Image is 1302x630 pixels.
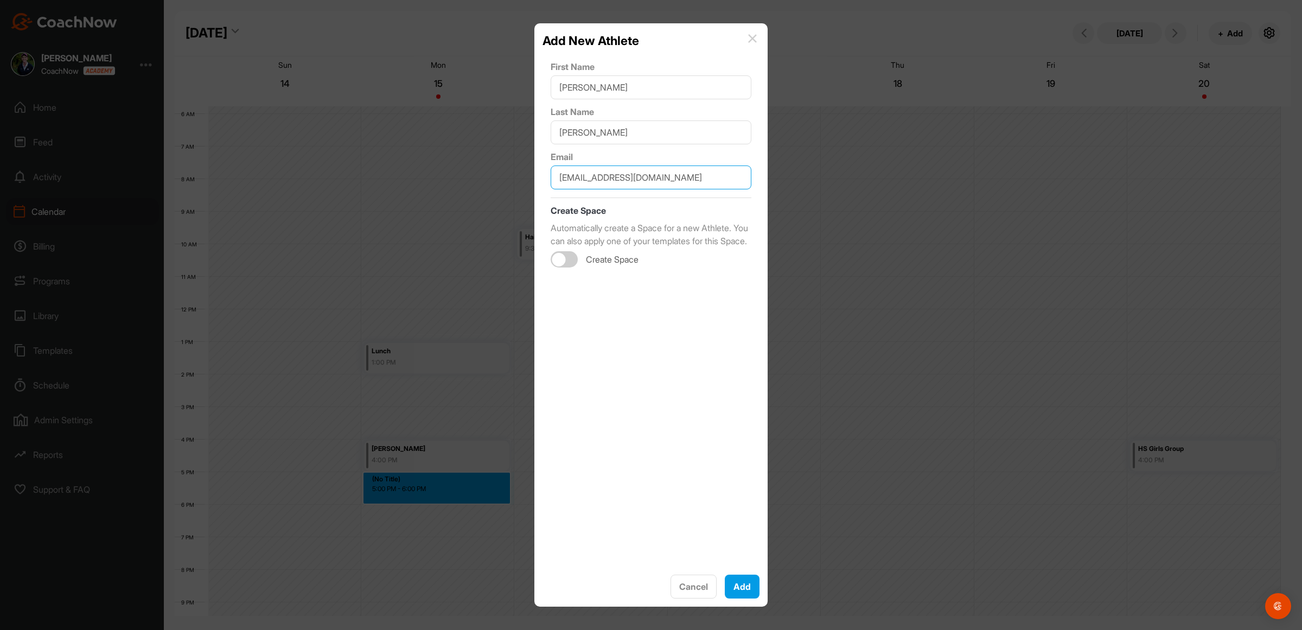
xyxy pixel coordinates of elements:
[542,31,639,50] h2: Add New Athlete
[1265,593,1291,619] div: Open Intercom Messenger
[551,204,751,217] p: Create Space
[551,60,751,73] label: First Name
[551,221,751,247] p: Automatically create a Space for a new Athlete. You can also apply one of your templates for this...
[748,34,757,43] img: info
[671,575,717,599] button: Cancel
[551,105,751,118] label: Last Name
[725,575,759,599] button: Add
[551,150,751,163] label: Email
[586,254,639,265] span: Create Space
